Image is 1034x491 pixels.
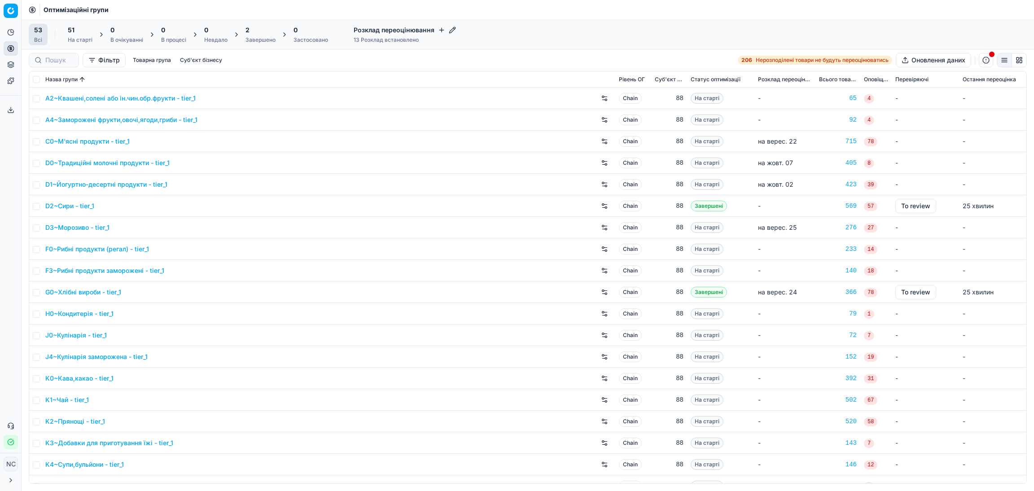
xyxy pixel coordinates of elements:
[758,76,812,83] span: Розклад переоцінювання
[45,374,114,383] a: K0~Кава,какао - tier_1
[819,223,857,232] div: 276
[691,179,723,190] span: На старті
[959,88,1026,109] td: -
[754,346,815,368] td: -
[655,309,683,318] div: 88
[619,351,642,362] span: Chain
[691,308,723,319] span: На старті
[864,94,874,103] span: 4
[691,222,723,233] span: На старті
[45,266,164,275] a: F3~Рибні продукти заморожені - tier_1
[864,417,877,426] span: 58
[819,438,857,447] div: 143
[655,202,683,210] div: 88
[754,454,815,475] td: -
[655,223,683,232] div: 88
[959,346,1026,368] td: -
[354,36,456,44] div: 13 Розклад встановлено
[619,416,642,427] span: Chain
[864,374,877,383] span: 31
[691,287,727,298] span: Завершені
[819,395,857,404] div: 502
[204,26,208,35] span: 0
[619,114,642,125] span: Chain
[619,308,642,319] span: Chain
[45,245,149,254] a: F0~Рибні продукти (регал) - tier_1
[892,324,959,346] td: -
[754,109,815,131] td: -
[819,288,857,297] div: 366
[959,324,1026,346] td: -
[619,136,642,147] span: Chain
[619,265,642,276] span: Chain
[819,245,857,254] div: 233
[619,222,642,233] span: Chain
[895,76,929,83] span: Перевіряючі
[619,330,642,341] span: Chain
[864,180,877,189] span: 39
[45,460,124,469] a: K4~Супи,бульйони - tier_1
[655,438,683,447] div: 88
[619,93,642,104] span: Chain
[691,244,723,254] span: На старті
[819,331,857,340] a: 72
[45,76,78,83] span: Назва групи
[959,454,1026,475] td: -
[896,53,971,67] button: Оновлення даних
[892,88,959,109] td: -
[819,417,857,426] a: 520
[819,137,857,146] a: 715
[819,352,857,361] a: 152
[45,137,130,146] a: C0~М'ясні продукти - tier_1
[754,195,815,217] td: -
[864,331,874,340] span: 7
[756,57,889,64] span: Нерозподілені товари не будуть переоцінюватись
[895,285,936,299] button: To review
[691,136,723,147] span: На старті
[819,374,857,383] a: 392
[619,459,642,470] span: Chain
[959,368,1026,389] td: -
[45,158,170,167] a: D0~Традиційні молочні продукти - tier_1
[691,76,740,83] span: Статус оптимізації
[819,158,857,167] a: 405
[819,460,857,469] a: 146
[619,76,645,83] span: Рівень OГ
[819,482,857,491] div: 59
[959,432,1026,454] td: -
[864,116,874,125] span: 4
[110,36,143,44] div: В очікуванні
[691,158,723,168] span: На старті
[959,174,1026,195] td: -
[44,5,109,14] nav: breadcrumb
[691,114,723,125] span: На старті
[655,158,683,167] div: 88
[204,36,228,44] div: Невдало
[754,389,815,411] td: -
[819,115,857,124] a: 92
[45,309,114,318] a: H0~Кондитерія - tier_1
[892,174,959,195] td: -
[619,438,642,448] span: Chain
[754,260,815,281] td: -
[963,202,994,210] span: 25 хвилин
[45,288,121,297] a: G0~Хлібні вироби - tier_1
[161,26,165,35] span: 0
[864,439,874,448] span: 7
[655,460,683,469] div: 88
[129,55,175,66] button: Товарна група
[895,199,936,213] button: To review
[245,36,276,44] div: Завершено
[655,417,683,426] div: 88
[819,309,857,318] a: 79
[819,202,857,210] a: 569
[45,438,173,447] a: K3~Добавки для приготування їжі - tier_1
[691,201,727,211] span: Завершені
[819,266,857,275] a: 140
[655,266,683,275] div: 88
[45,94,196,103] a: A2~Квашені,солені або ін.чин.обр.фрукти - tier_1
[45,395,89,404] a: K1~Чай - tier_1
[655,76,683,83] span: Суб'єкт бізнесу
[864,159,874,168] span: 8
